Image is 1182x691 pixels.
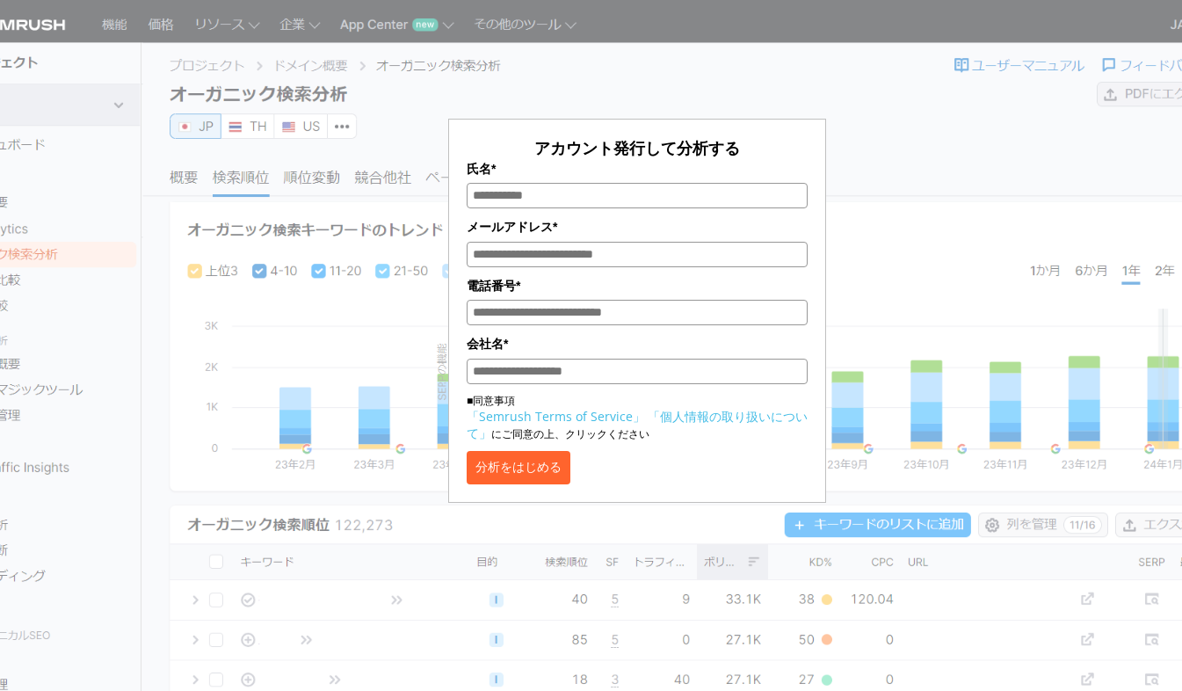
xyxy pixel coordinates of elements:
label: メールアドレス* [467,217,808,236]
p: ■同意事項 にご同意の上、クリックください [467,393,808,442]
label: 電話番号* [467,276,808,295]
a: 「個人情報の取り扱いについて」 [467,408,808,441]
a: 「Semrush Terms of Service」 [467,408,645,425]
button: 分析をはじめる [467,451,570,484]
span: アカウント発行して分析する [534,137,740,158]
